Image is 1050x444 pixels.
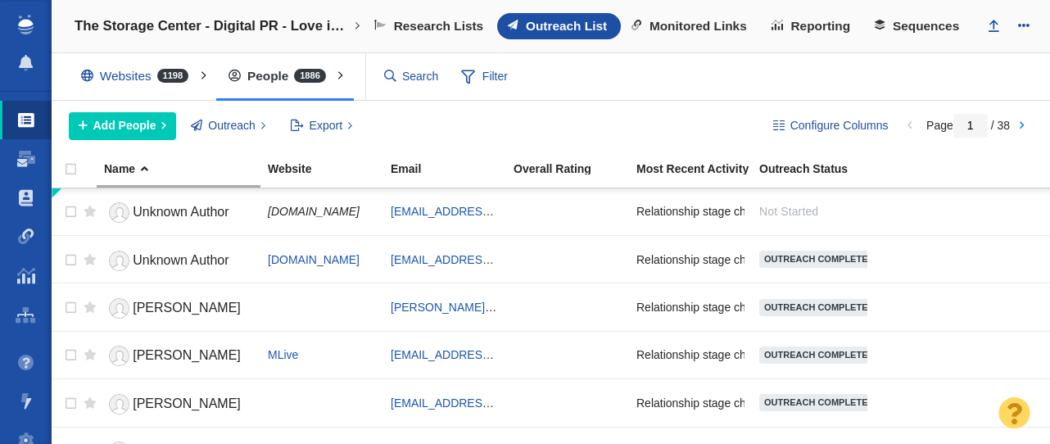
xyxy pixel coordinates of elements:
[182,112,275,140] button: Outreach
[378,62,446,91] input: Search
[133,301,241,315] span: [PERSON_NAME]
[864,13,973,39] a: Sequences
[926,119,1010,132] span: Page / 38
[497,13,621,39] a: Outreach List
[391,396,679,410] a: [EMAIL_ADDRESS][PERSON_NAME][DOMAIN_NAME]
[791,19,851,34] span: Reporting
[104,198,253,227] a: Unknown Author
[761,13,864,39] a: Reporting
[394,19,484,34] span: Research Lists
[636,163,758,174] div: Most Recent Activity
[636,204,922,219] span: Relationship stage changed to: Unsuccessful - No Reply
[391,253,585,266] a: [EMAIL_ADDRESS][DOMAIN_NAME]
[391,205,585,218] a: [EMAIL_ADDRESS][DOMAIN_NAME]
[649,19,747,34] span: Monitored Links
[636,252,963,267] span: Relationship stage changed to: Attempting To Reach, 3 Attempts
[93,117,156,134] span: Add People
[104,163,266,174] div: Name
[69,112,176,140] button: Add People
[636,347,957,362] span: Relationship stage changed to: Attempting To Reach, 1 Attempt
[364,13,497,39] a: Research Lists
[526,19,607,34] span: Outreach List
[133,396,241,410] span: [PERSON_NAME]
[391,301,774,314] a: [PERSON_NAME][EMAIL_ADDRESS][PERSON_NAME][DOMAIN_NAME]
[133,253,229,267] span: Unknown Author
[104,390,253,419] a: [PERSON_NAME]
[636,300,963,315] span: Relationship stage changed to: Attempting To Reach, 2 Attempts
[268,348,298,361] a: MLive
[268,163,389,177] a: Website
[452,61,518,93] span: Filter
[18,15,33,34] img: buzzstream_logo_iconsimple.png
[281,112,362,140] button: Export
[208,117,256,134] span: Outreach
[133,348,241,362] span: [PERSON_NAME]
[268,163,389,174] div: Website
[104,342,253,370] a: [PERSON_NAME]
[763,112,898,140] button: Configure Columns
[133,205,229,219] span: Unknown Author
[514,163,635,177] a: Overall Rating
[514,163,635,174] div: Overall Rating
[759,163,880,174] div: Outreach Status
[391,163,512,177] a: Email
[69,57,208,95] div: Websites
[391,348,585,361] a: [EMAIL_ADDRESS][DOMAIN_NAME]
[268,253,360,266] a: [DOMAIN_NAME]
[636,396,963,410] span: Relationship stage changed to: Attempting To Reach, 2 Attempts
[310,117,342,134] span: Export
[104,163,266,177] a: Name
[621,13,761,39] a: Monitored Links
[790,117,889,134] span: Configure Columns
[391,163,512,174] div: Email
[157,69,188,83] span: 1198
[104,294,253,323] a: [PERSON_NAME]
[104,247,253,275] a: Unknown Author
[893,19,959,34] span: Sequences
[75,18,352,34] h4: The Storage Center - Digital PR - Love in the Time of Clutter
[268,205,360,218] span: [DOMAIN_NAME]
